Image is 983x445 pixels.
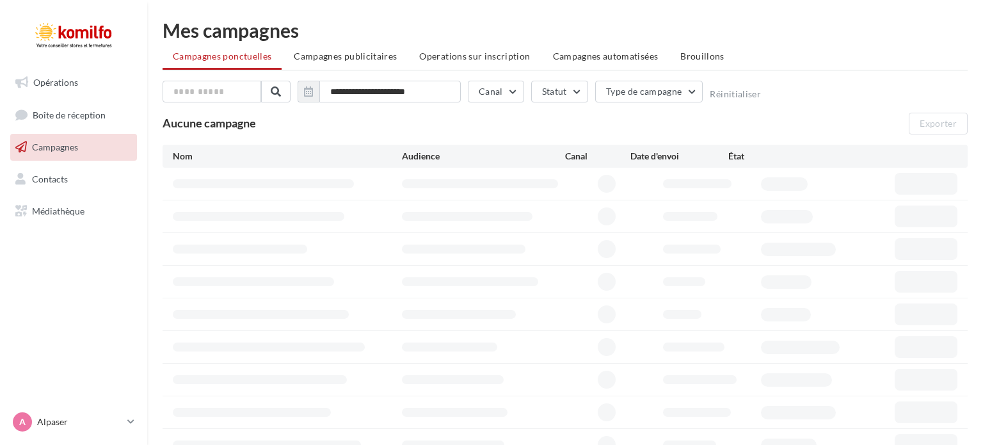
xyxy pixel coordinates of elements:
[565,150,630,163] div: Canal
[531,81,588,102] button: Statut
[10,410,137,434] a: A Alpaser
[32,205,84,216] span: Médiathèque
[630,150,728,163] div: Date d'envoi
[8,69,140,96] a: Opérations
[728,150,826,163] div: État
[595,81,703,102] button: Type de campagne
[163,20,968,40] div: Mes campagnes
[173,150,402,163] div: Nom
[32,142,78,152] span: Campagnes
[8,198,140,225] a: Médiathèque
[33,77,78,88] span: Opérations
[8,101,140,129] a: Boîte de réception
[8,134,140,161] a: Campagnes
[37,416,122,428] p: Alpaser
[419,51,530,61] span: Operations sur inscription
[32,174,68,184] span: Contacts
[680,51,724,61] span: Brouillons
[163,116,256,130] span: Aucune campagne
[8,166,140,193] a: Contacts
[710,89,761,99] button: Réinitialiser
[19,416,26,428] span: A
[33,109,106,120] span: Boîte de réception
[402,150,565,163] div: Audience
[468,81,524,102] button: Canal
[294,51,397,61] span: Campagnes publicitaires
[909,113,968,134] button: Exporter
[553,51,659,61] span: Campagnes automatisées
